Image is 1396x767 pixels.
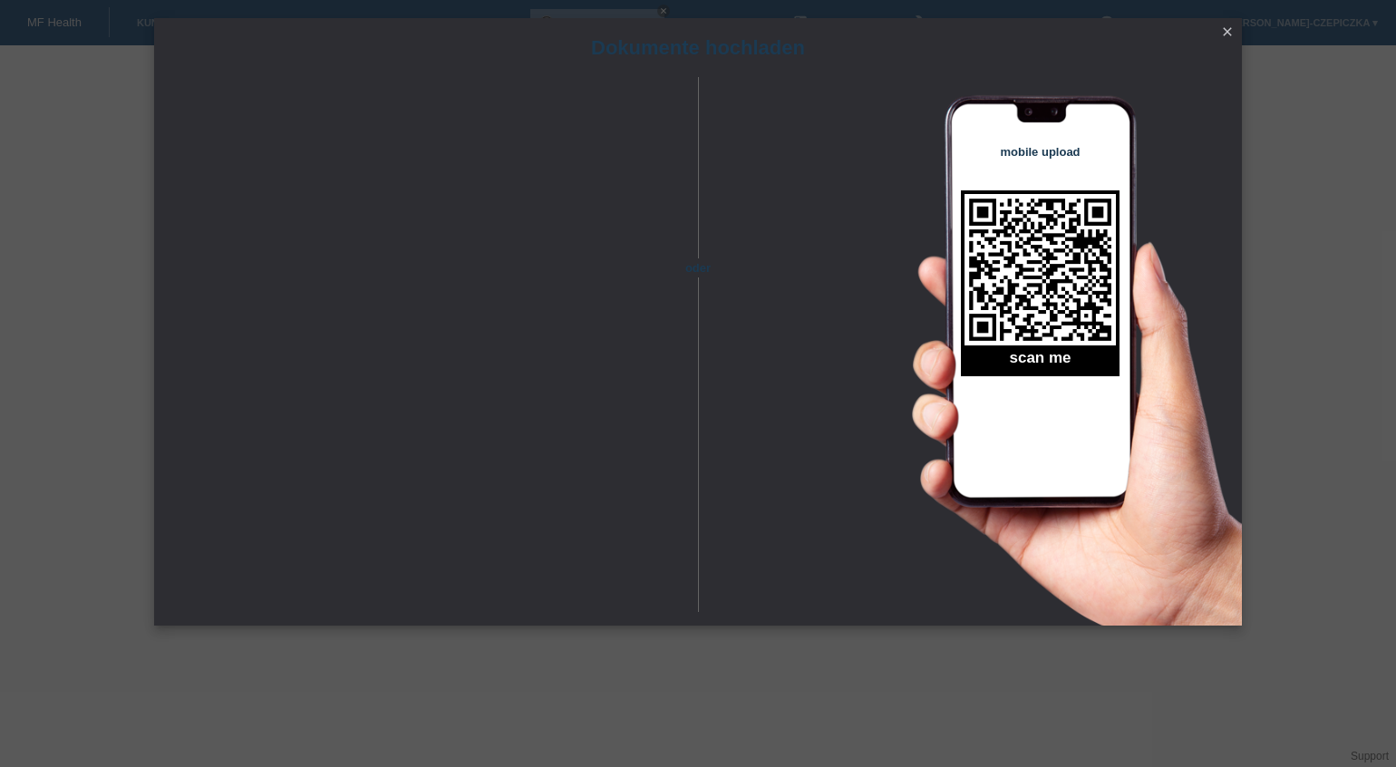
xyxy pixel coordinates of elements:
[666,258,730,277] span: oder
[154,36,1242,59] h1: Dokumente hochladen
[961,145,1120,159] h4: mobile upload
[1220,24,1235,39] i: close
[961,349,1120,376] h2: scan me
[181,122,666,576] iframe: Upload
[1216,23,1239,44] a: close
